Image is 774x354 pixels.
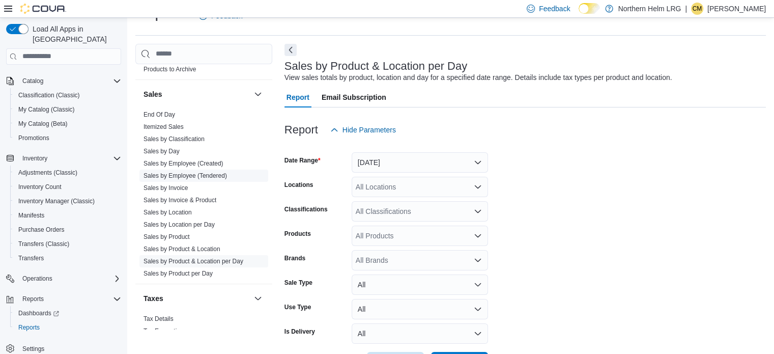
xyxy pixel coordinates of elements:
span: Transfers [14,252,121,264]
span: Settings [22,345,44,353]
a: Promotions [14,132,53,144]
label: Is Delivery [284,328,315,336]
a: Sales by Day [144,148,180,155]
a: Inventory Manager (Classic) [14,195,99,207]
span: Transfers (Classic) [18,240,69,248]
span: Inventory Count [14,181,121,193]
label: Brands [284,254,305,262]
button: Sales [144,89,250,99]
span: Sales by Employee (Tendered) [144,172,227,180]
div: View sales totals by product, location and day for a specified date range. Details include tax ty... [284,72,672,83]
a: Sales by Invoice [144,184,188,192]
span: Load All Apps in [GEOGRAPHIC_DATA] [28,24,121,44]
button: Transfers (Classic) [10,237,125,251]
div: Products [135,51,272,79]
h3: Sales by Product & Location per Day [284,60,467,72]
span: Adjustments (Classic) [14,167,121,179]
span: Catalog [22,77,43,85]
button: Operations [18,273,56,285]
a: Purchase Orders [14,224,69,236]
button: Promotions [10,131,125,145]
div: Taxes [135,313,272,341]
span: Tax Details [144,315,174,323]
a: Sales by Classification [144,135,205,143]
span: Reports [18,293,121,305]
span: Inventory [18,152,121,165]
span: Inventory Manager (Classic) [18,197,95,205]
span: Classification (Classic) [14,89,121,101]
div: Sales [135,108,272,284]
span: Reports [14,321,121,334]
button: Classification (Classic) [10,88,125,102]
button: [DATE] [352,152,488,173]
button: Catalog [2,74,125,88]
span: Feedback [539,4,570,14]
span: Tax Exemptions [144,327,187,335]
button: Reports [2,292,125,306]
span: Adjustments (Classic) [18,169,77,177]
a: Transfers [14,252,48,264]
a: Sales by Invoice & Product [144,197,216,204]
a: My Catalog (Classic) [14,103,79,116]
a: End Of Day [144,111,175,118]
a: Sales by Product [144,233,190,240]
span: Manifests [14,209,121,222]
span: Sales by Invoice & Product [144,196,216,204]
span: Itemized Sales [144,123,184,131]
span: Operations [22,275,52,283]
button: My Catalog (Classic) [10,102,125,117]
h3: Report [284,124,318,136]
button: Open list of options [474,207,482,215]
label: Products [284,230,311,238]
span: Hide Parameters [342,125,396,135]
span: Purchase Orders [18,226,65,234]
p: [PERSON_NAME] [707,3,766,15]
span: Sales by Product per Day [144,269,213,278]
a: Sales by Product & Location [144,246,220,253]
span: Transfers [18,254,44,262]
button: Open list of options [474,232,482,240]
span: Catalog [18,75,121,87]
label: Locations [284,181,313,189]
button: All [352,323,488,344]
span: Email Subscription [322,87,386,107]
label: Classifications [284,205,328,213]
h3: Sales [144,89,162,99]
span: Dashboards [18,309,59,317]
button: Transfers [10,251,125,265]
span: My Catalog (Classic) [14,103,121,116]
button: Operations [2,271,125,286]
a: Dashboards [14,307,63,319]
label: Use Type [284,303,311,311]
a: Products to Archive [144,66,196,73]
span: Transfers (Classic) [14,238,121,250]
a: Transfers (Classic) [14,238,73,250]
span: Dashboards [14,307,121,319]
button: Inventory Count [10,180,125,194]
label: Date Range [284,156,321,165]
button: Catalog [18,75,47,87]
span: My Catalog (Classic) [18,105,75,114]
span: My Catalog (Beta) [14,118,121,130]
span: Sales by Location [144,208,192,216]
label: Sale Type [284,279,312,287]
button: Purchase Orders [10,223,125,237]
input: Dark Mode [579,3,600,14]
div: Courtney Metson [691,3,703,15]
a: Reports [14,321,44,334]
a: Tax Details [144,315,174,322]
span: Sales by Product [144,233,190,241]
button: All [352,299,488,319]
button: My Catalog (Beta) [10,117,125,131]
button: Inventory Manager (Classic) [10,194,125,208]
a: Sales by Location per Day [144,221,215,228]
h3: Taxes [144,293,163,304]
button: Open list of options [474,256,482,264]
button: Inventory [2,151,125,166]
span: Inventory Count [18,183,62,191]
button: Reports [10,320,125,335]
a: My Catalog (Beta) [14,118,72,130]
